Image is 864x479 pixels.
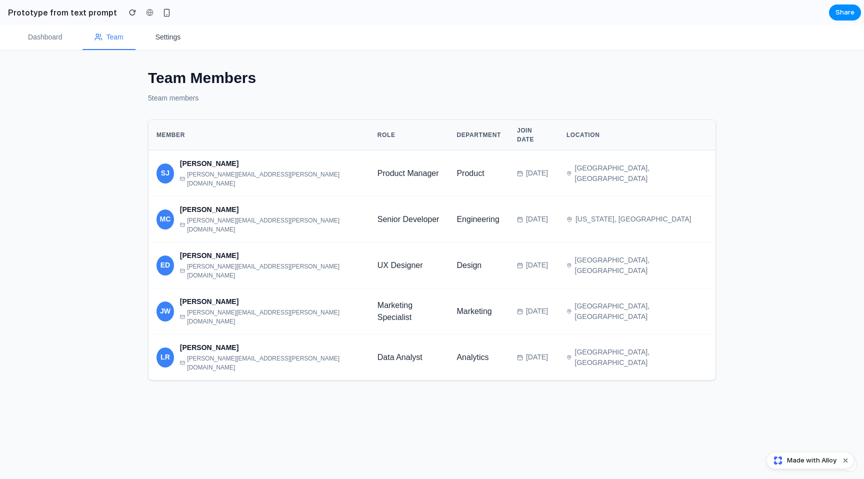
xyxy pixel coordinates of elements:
th: Role [369,95,449,125]
div: SJ [156,138,174,158]
button: Share [829,4,861,20]
span: Share [835,7,854,17]
td: Data Analyst [369,309,449,355]
div: ED [156,230,174,250]
div: [PERSON_NAME][EMAIL_ADDRESS][PERSON_NAME][DOMAIN_NAME] [180,283,361,301]
div: [GEOGRAPHIC_DATA], [GEOGRAPHIC_DATA] [566,138,707,159]
th: Member [148,95,369,125]
div: [DATE] [517,327,550,337]
div: MC [156,184,174,204]
div: [GEOGRAPHIC_DATA], [GEOGRAPHIC_DATA] [566,276,707,297]
div: [DATE] [517,235,550,245]
a: Made with Alloy [767,455,837,465]
td: Product [448,125,508,171]
h2: Prototype from text prompt [4,6,117,18]
th: Department [448,95,508,125]
td: Marketing Specialist [369,263,449,309]
div: [PERSON_NAME] [180,225,361,236]
div: [DATE] [517,281,550,291]
td: Senior Developer [369,171,449,217]
th: Join Date [509,95,558,125]
div: [PERSON_NAME] [180,271,361,282]
div: [PERSON_NAME] [180,133,361,144]
div: [US_STATE], [GEOGRAPHIC_DATA] [566,189,707,199]
button: Dismiss watermark [839,454,851,466]
div: [PERSON_NAME][EMAIL_ADDRESS][PERSON_NAME][DOMAIN_NAME] [180,329,361,347]
div: JW [156,276,174,296]
td: Design [448,217,508,263]
div: LR [156,322,174,342]
div: [PERSON_NAME][EMAIL_ADDRESS][PERSON_NAME][DOMAIN_NAME] [180,237,361,255]
div: [DATE] [517,143,550,153]
td: Analytics [448,309,508,355]
div: [PERSON_NAME] [180,179,361,190]
div: [PERSON_NAME][EMAIL_ADDRESS][PERSON_NAME][DOMAIN_NAME] [180,191,361,209]
div: [GEOGRAPHIC_DATA], [GEOGRAPHIC_DATA] [566,230,707,251]
td: Engineering [448,171,508,217]
td: Product Manager [369,125,449,171]
div: [PERSON_NAME] [180,317,361,328]
td: Marketing [448,263,508,309]
span: Made with Alloy [787,455,836,465]
h1: Team Members [148,41,716,64]
td: UX Designer [369,217,449,263]
div: [DATE] [517,189,550,199]
th: Location [558,95,715,125]
div: [PERSON_NAME][EMAIL_ADDRESS][PERSON_NAME][DOMAIN_NAME] [180,145,361,163]
p: 5 team members [148,68,716,78]
div: [GEOGRAPHIC_DATA], [GEOGRAPHIC_DATA] [566,322,707,343]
